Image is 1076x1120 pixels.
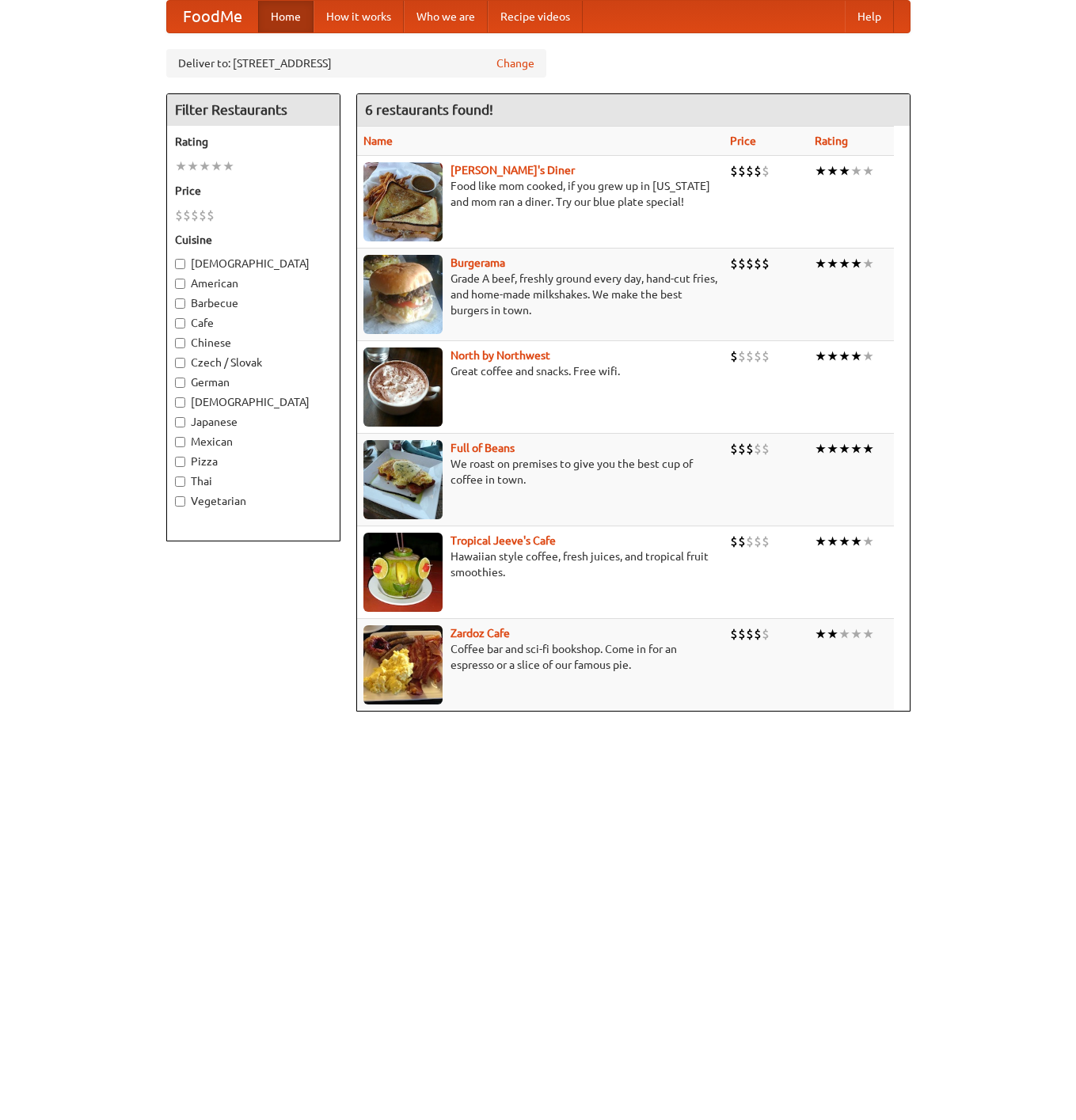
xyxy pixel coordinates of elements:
[199,158,211,175] li: ★
[175,259,185,269] input: [DEMOGRAPHIC_DATA]
[363,135,393,147] a: Name
[175,358,185,368] input: Czech / Slovak
[850,162,862,180] li: ★
[363,641,717,673] p: Coffee bar and sci-fi bookshop. Come in for an espresso or a slice of our famous pie.
[363,549,717,580] p: Hawaiian style coffee, fresh juices, and tropical fruit smoothies.
[730,347,738,365] li: $
[746,347,754,365] li: $
[166,49,546,78] div: Deliver to: [STREET_ADDRESS]
[850,255,862,272] li: ★
[815,347,827,365] li: ★
[738,162,746,180] li: $
[175,158,187,175] li: ★
[175,318,185,328] input: Cafe
[754,625,762,643] li: $
[451,534,556,547] b: Tropical Jeeve's Cafe
[175,394,332,410] label: [DEMOGRAPHIC_DATA]
[175,437,185,447] input: Mexican
[175,275,332,291] label: American
[746,162,754,180] li: $
[363,255,443,334] img: burgerama.jpg
[175,315,332,331] label: Cafe
[738,533,746,550] li: $
[175,476,185,487] input: Thai
[827,162,838,180] li: ★
[175,493,332,509] label: Vegetarian
[862,347,874,365] li: ★
[850,347,862,365] li: ★
[175,397,185,408] input: [DEMOGRAPHIC_DATA]
[183,207,191,224] li: $
[762,255,770,272] li: $
[175,207,183,224] li: $
[175,338,185,348] input: Chinese
[738,255,746,272] li: $
[496,55,534,71] a: Change
[175,473,332,489] label: Thai
[862,255,874,272] li: ★
[451,256,505,269] a: Burgerama
[363,440,443,519] img: beans.jpg
[363,162,443,241] img: sallys.jpg
[175,414,332,430] label: Japanese
[175,457,185,467] input: Pizza
[762,347,770,365] li: $
[815,533,827,550] li: ★
[827,533,838,550] li: ★
[730,533,738,550] li: $
[815,255,827,272] li: ★
[363,625,443,704] img: zardoz.jpg
[211,158,222,175] li: ★
[738,625,746,643] li: $
[746,255,754,272] li: $
[363,271,717,318] p: Grade A beef, freshly ground every day, hand-cut fries, and home-made milkshakes. We make the bes...
[827,440,838,457] li: ★
[845,1,894,32] a: Help
[754,255,762,272] li: $
[754,440,762,457] li: $
[815,162,827,180] li: ★
[850,533,862,550] li: ★
[167,1,258,32] a: FoodMe
[850,625,862,643] li: ★
[862,533,874,550] li: ★
[838,533,850,550] li: ★
[746,625,754,643] li: $
[175,295,332,311] label: Barbecue
[862,162,874,180] li: ★
[175,232,332,248] h5: Cuisine
[754,533,762,550] li: $
[175,417,185,427] input: Japanese
[175,256,332,271] label: [DEMOGRAPHIC_DATA]
[175,279,185,289] input: American
[207,207,215,224] li: $
[488,1,583,32] a: Recipe videos
[838,440,850,457] li: ★
[730,135,756,147] a: Price
[175,355,332,370] label: Czech / Slovak
[815,135,848,147] a: Rating
[746,533,754,550] li: $
[746,440,754,457] li: $
[762,625,770,643] li: $
[738,440,746,457] li: $
[838,347,850,365] li: ★
[451,349,550,362] a: North by Northwest
[175,298,185,309] input: Barbecue
[314,1,404,32] a: How it works
[175,496,185,507] input: Vegetarian
[730,255,738,272] li: $
[451,164,575,177] b: [PERSON_NAME]'s Diner
[451,627,510,640] a: Zardoz Cafe
[827,625,838,643] li: ★
[762,162,770,180] li: $
[175,378,185,388] input: German
[762,440,770,457] li: $
[451,442,515,454] a: Full of Beans
[754,162,762,180] li: $
[730,162,738,180] li: $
